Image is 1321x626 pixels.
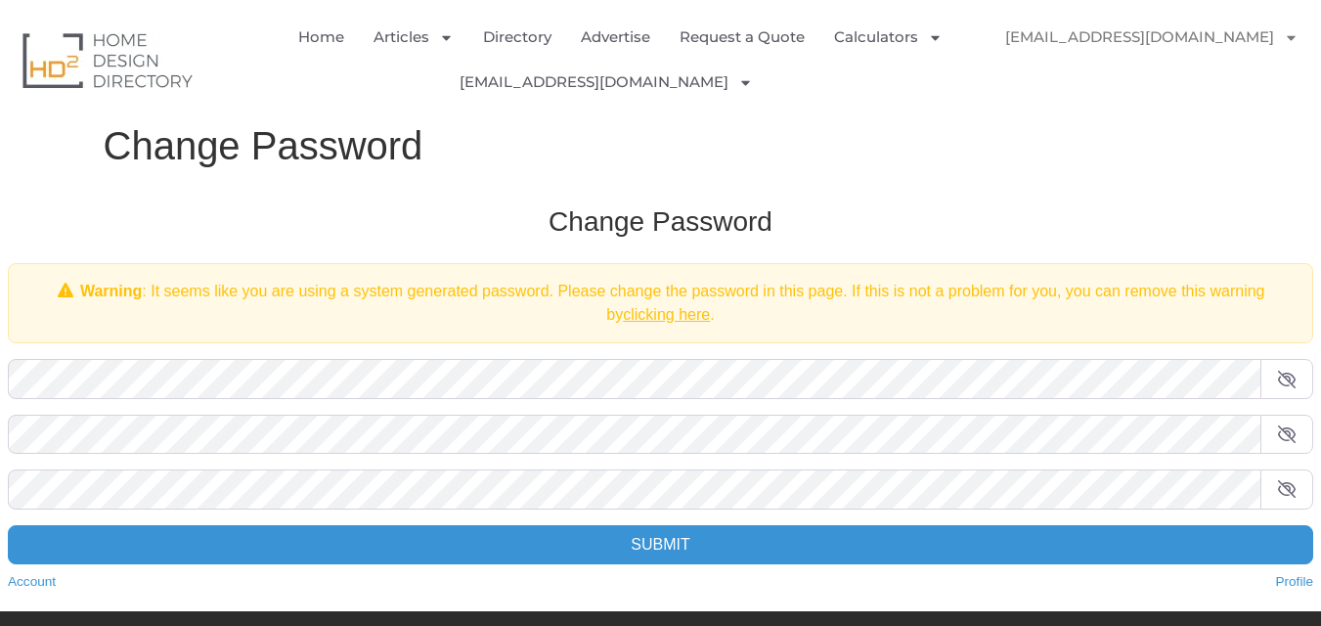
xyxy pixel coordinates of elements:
nav: Menu [270,15,986,105]
nav: Menu [986,15,1306,104]
a: Calculators [834,15,943,60]
a: [EMAIL_ADDRESS][DOMAIN_NAME] [986,15,1318,60]
div: : It seems like you are using a system generated password. Please change the password in this pag... [8,263,1313,343]
a: [EMAIL_ADDRESS][DOMAIN_NAME] [460,60,753,105]
a: clicking here [623,306,710,323]
h1: Change Password [104,122,1218,169]
a: Account [8,572,56,592]
a: Profile [1275,572,1313,592]
img: Cash For Cars Adelaide [986,60,1030,104]
a: Home [298,15,344,60]
img: Cash For Cars Adelaide [768,60,812,104]
a: Request a Quote [680,15,805,60]
h3: Change Password [8,204,1313,240]
a: Articles [374,15,454,60]
input: Submit [8,525,1313,564]
a: Advertise [581,15,650,60]
strong: Warning [80,283,142,299]
a: Directory [483,15,551,60]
